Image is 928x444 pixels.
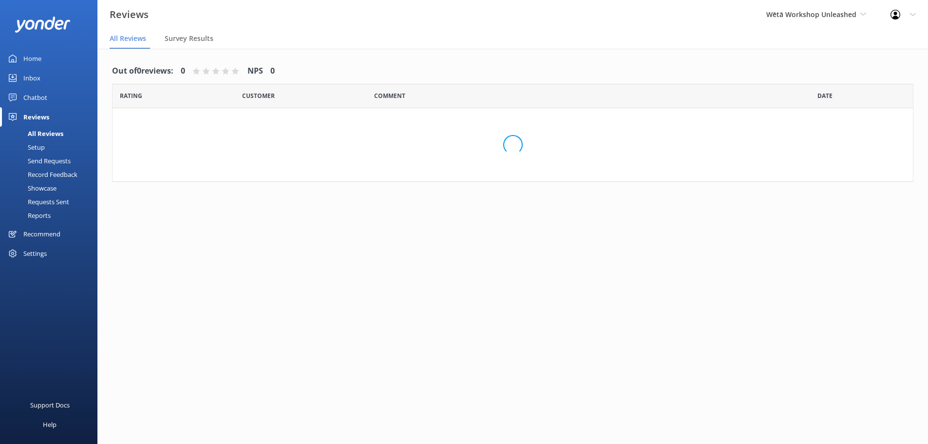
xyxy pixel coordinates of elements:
div: Recommend [23,224,60,244]
div: Reports [6,209,51,222]
a: Send Requests [6,154,97,168]
div: Requests Sent [6,195,69,209]
div: Inbox [23,68,40,88]
a: Requests Sent [6,195,97,209]
div: Record Feedback [6,168,77,181]
span: Date [817,91,833,100]
h4: Out of 0 reviews: [112,65,173,77]
h4: NPS [247,65,263,77]
div: Support Docs [30,395,70,415]
span: Date [120,91,142,100]
div: Send Requests [6,154,71,168]
h3: Reviews [110,7,149,22]
a: Record Feedback [6,168,97,181]
div: Reviews [23,107,49,127]
span: Date [242,91,275,100]
div: All Reviews [6,127,63,140]
a: Reports [6,209,97,222]
a: All Reviews [6,127,97,140]
span: Question [374,91,405,100]
div: Chatbot [23,88,47,107]
h4: 0 [181,65,185,77]
img: yonder-white-logo.png [15,17,71,33]
a: Showcase [6,181,97,195]
span: Survey Results [165,34,213,43]
h4: 0 [270,65,275,77]
div: Settings [23,244,47,263]
a: Setup [6,140,97,154]
span: All Reviews [110,34,146,43]
div: Showcase [6,181,57,195]
div: Home [23,49,41,68]
span: Wētā Workshop Unleashed [766,10,856,19]
div: Help [43,415,57,434]
div: Setup [6,140,45,154]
